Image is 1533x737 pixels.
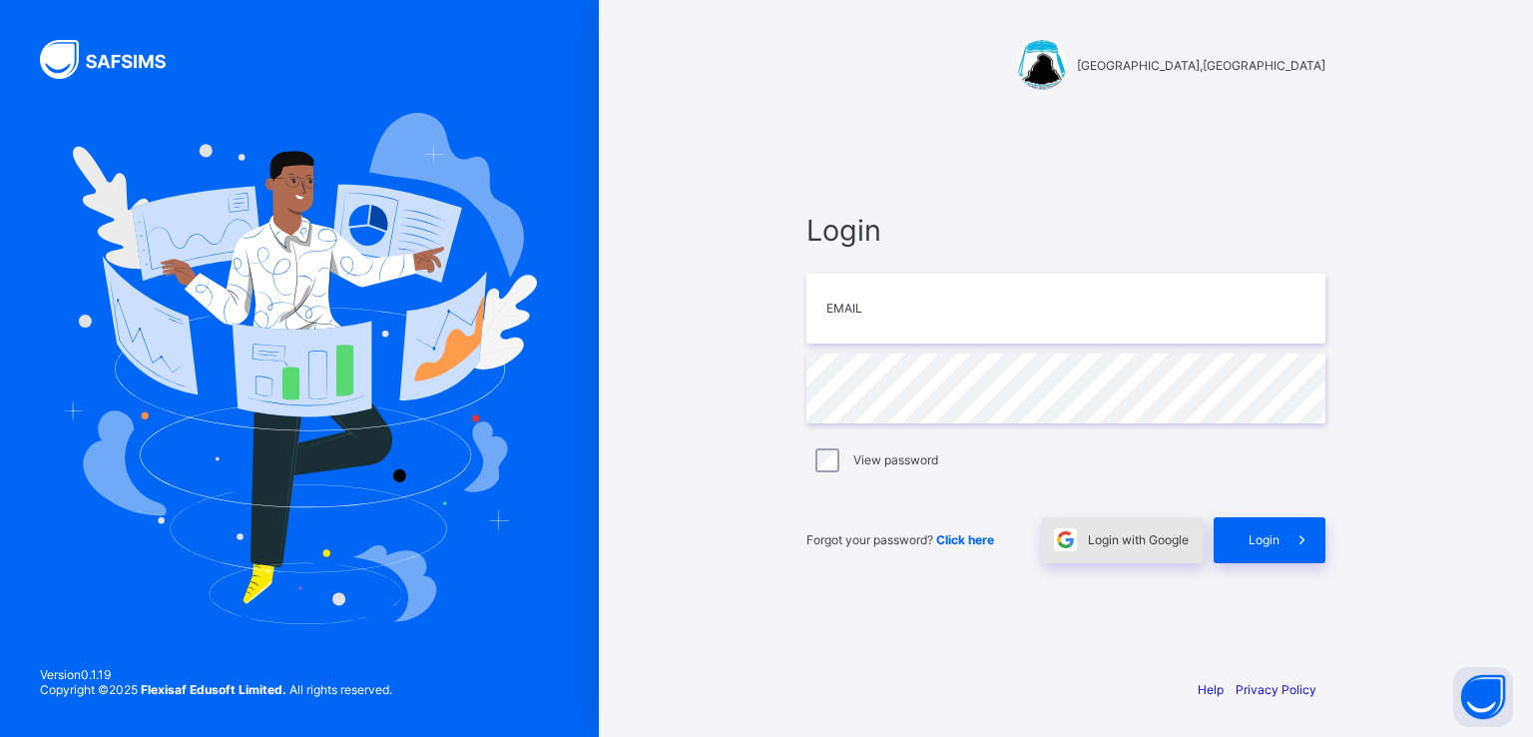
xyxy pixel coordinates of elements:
[1077,58,1325,73] span: [GEOGRAPHIC_DATA],[GEOGRAPHIC_DATA]
[936,532,994,547] a: Click here
[1054,528,1077,551] img: google.396cfc9801f0270233282035f929180a.svg
[1198,682,1224,697] a: Help
[806,213,1325,248] span: Login
[1453,667,1513,727] button: Open asap
[40,40,190,79] img: SAFSIMS Logo
[62,113,537,624] img: Hero Image
[1088,532,1189,547] span: Login with Google
[141,682,286,697] strong: Flexisaf Edusoft Limited.
[806,532,994,547] span: Forgot your password?
[40,667,392,682] span: Version 0.1.19
[1236,682,1316,697] a: Privacy Policy
[1249,532,1279,547] span: Login
[40,682,392,697] span: Copyright © 2025 All rights reserved.
[853,452,938,467] label: View password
